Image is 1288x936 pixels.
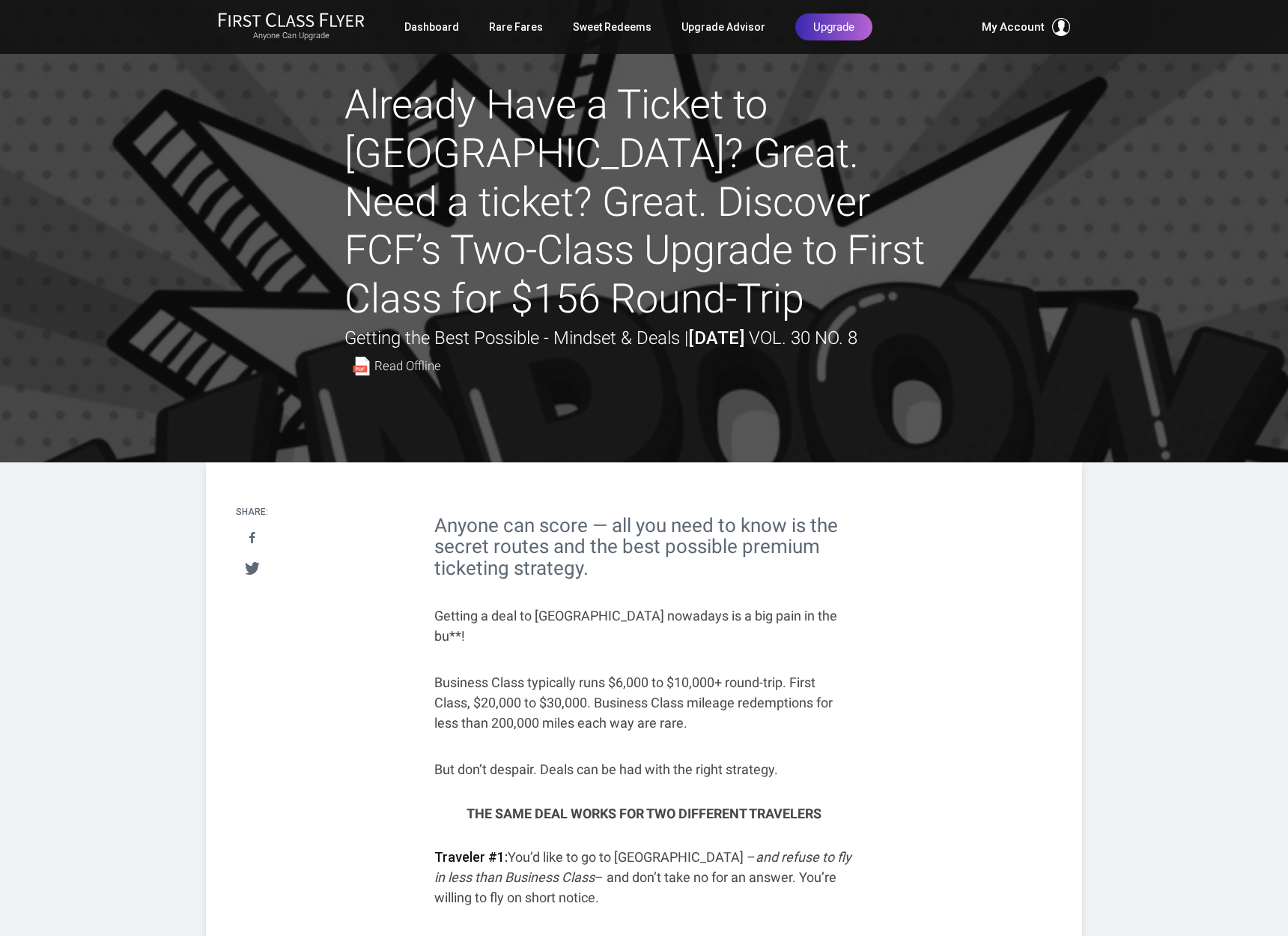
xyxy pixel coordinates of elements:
[982,18,1045,36] span: My Account
[795,13,872,40] a: Upgrade
[374,360,441,372] span: Read Offline
[681,13,765,40] a: Upgrade Advisor
[237,525,267,552] a: Share
[489,13,543,40] a: Rare Fares
[434,806,854,821] h3: The Same Deal Works for Two Different Travelers
[352,357,371,375] img: pdf-file.svg
[434,672,854,733] p: Business Class typically runs $6,000 to $10,000+ round-trip. First Class, $20,000 to $30,000. Bus...
[218,12,365,28] img: First Class Flyer
[344,81,944,324] h1: Already Have a Ticket to [GEOGRAPHIC_DATA]? Great. Need a ticket? Great. Discover FCF’s Two-Class...
[237,555,267,582] a: Tweet
[236,507,268,517] h4: Share:
[434,847,854,908] p: You’d like to go to [GEOGRAPHIC_DATA] – – and don’t take no for an answer. You’re willing to fly ...
[218,31,365,41] small: Anyone Can Upgrade
[434,849,508,865] strong: Traveler #1:
[344,324,944,381] div: Getting the Best Possible - Mindset & Deals |
[434,759,854,779] p: But don’t despair. Deals can be had with the right strategy.
[982,18,1070,36] button: My Account
[573,13,651,40] a: Sweet Redeems
[404,13,459,40] a: Dashboard
[352,357,441,375] a: Read Offline
[688,327,744,348] strong: [DATE]
[434,606,854,646] p: Getting a deal to [GEOGRAPHIC_DATA] nowadays is a big pain in the bu**!
[434,515,854,579] h2: Anyone can score — all you need to know is the secret routes and the best possible premium ticket...
[218,12,365,42] a: First Class FlyerAnyone Can Upgrade
[749,327,857,348] span: Vol. 30 No. 8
